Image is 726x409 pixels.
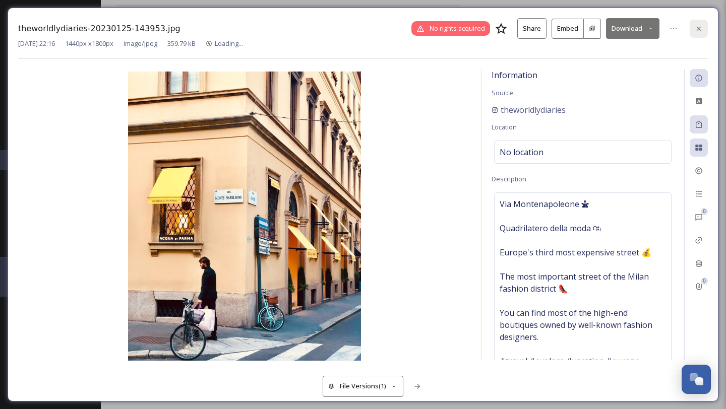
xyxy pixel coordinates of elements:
button: File Versions(1) [323,376,403,396]
button: Open Chat [682,365,711,394]
a: theworldlydiaries [492,104,566,116]
span: [DATE] 22:16 [18,39,55,48]
span: No location [500,146,543,158]
span: theworldlydiaries [501,104,566,116]
span: Loading... [215,39,243,48]
h3: theworldlydiaries-20230125-143953.jpg [18,23,180,35]
span: 359.79 kB [167,39,196,48]
div: 0 [701,208,708,215]
img: 8e106340b68d9fb7d4f64268fc1a09919337551f77005742abd628dcc8151509.jpg [18,72,471,363]
span: 1440 px x 1800 px [65,39,113,48]
div: 0 [701,278,708,285]
span: image/jpeg [124,39,157,48]
span: No rights acquired [430,24,485,33]
span: Information [492,70,537,81]
span: Location [492,122,517,131]
button: Share [517,18,547,39]
span: Source [492,88,513,97]
button: Download [606,18,659,39]
button: Embed [552,19,584,39]
span: Description [492,174,526,183]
